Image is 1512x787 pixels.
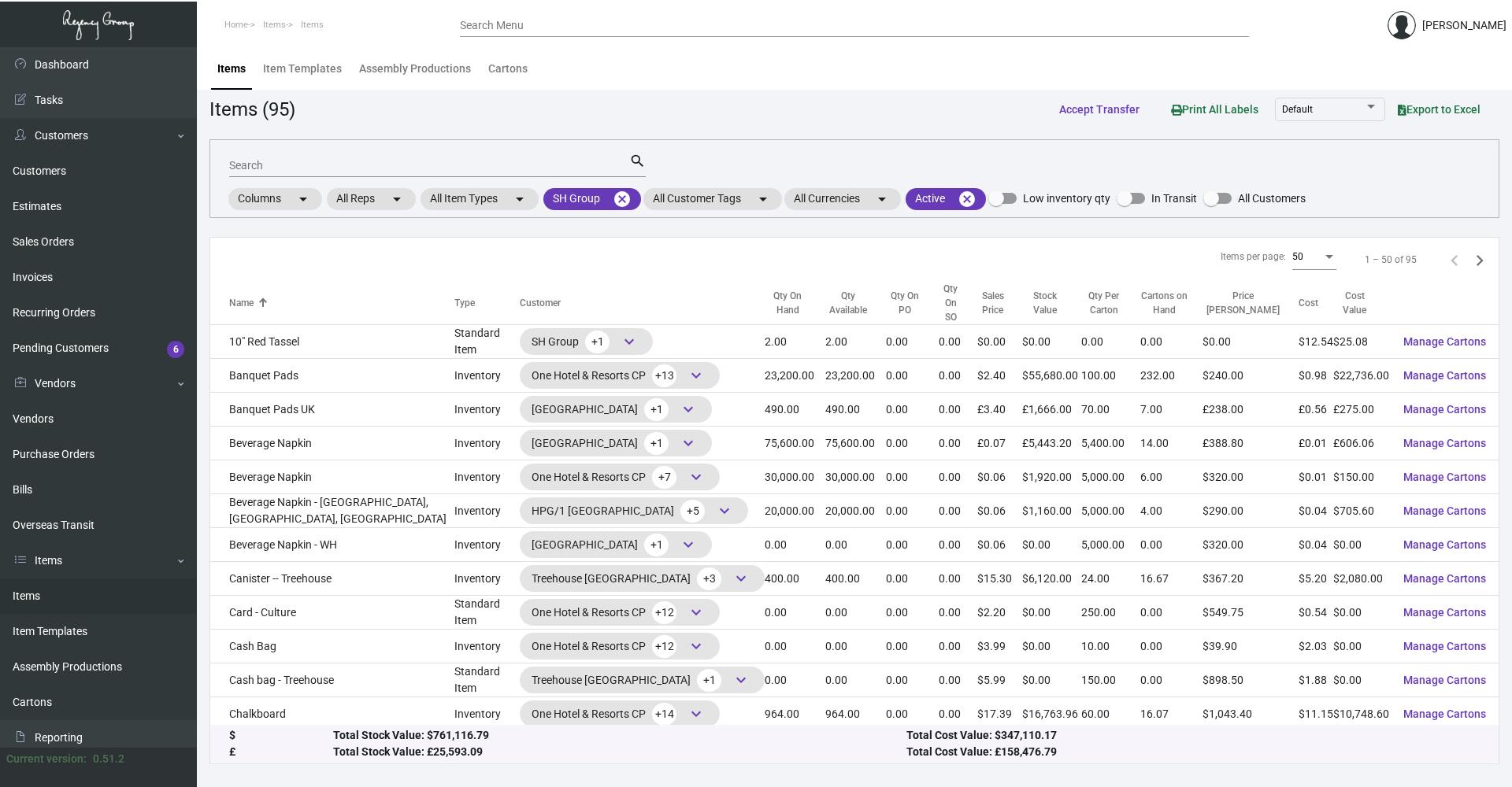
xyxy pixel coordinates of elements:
[765,562,825,596] td: 400.00
[210,528,454,562] td: Beverage Napkin - WH
[1081,289,1126,317] div: Qty Per Carton
[825,325,886,359] td: 2.00
[454,494,520,528] td: Inventory
[1203,289,1299,317] div: Price [PERSON_NAME]
[210,359,454,393] td: Banquet Pads
[1333,359,1391,393] td: $22,736.00
[644,432,669,455] span: +1
[454,697,520,731] td: Inventory
[333,745,906,761] div: Total Stock Value: £25,593.09
[1081,630,1140,663] td: 10.00
[977,427,1022,460] td: £0.07
[1299,562,1333,596] td: $5.20
[1081,494,1140,528] td: 5,000.00
[1022,289,1081,317] div: Stock Value
[333,728,906,745] div: Total Stock Value: $761,116.79
[1333,494,1391,528] td: $705.60
[873,190,891,209] mat-icon: arrow_drop_down
[765,528,825,562] td: 0.00
[229,296,254,310] div: Name
[1403,335,1486,348] span: Manage Cartons
[454,325,520,359] td: Standard Item
[1299,528,1333,562] td: $0.04
[652,703,676,726] span: +14
[532,397,700,421] div: [GEOGRAPHIC_DATA]
[825,663,886,697] td: 0.00
[454,296,475,310] div: Type
[210,393,454,427] td: Banquet Pads UK
[939,562,978,596] td: 0.00
[1299,359,1333,393] td: $0.98
[977,460,1022,494] td: $0.06
[825,393,886,427] td: 490.00
[1333,663,1391,697] td: $0.00
[1203,663,1299,697] td: $898.50
[1081,460,1140,494] td: 5,000.00
[1403,708,1486,720] span: Manage Cartons
[1333,596,1391,630] td: $0.00
[229,728,333,745] div: $
[613,190,632,209] mat-icon: cancel
[977,289,1022,317] div: Sales Price
[1140,460,1202,494] td: 6.00
[1333,630,1391,663] td: $0.00
[687,704,706,723] span: keyboard_arrow_down
[1203,289,1284,317] div: Price [PERSON_NAME]
[454,630,520,663] td: Inventory
[1022,393,1081,427] td: £1,666.00
[825,630,886,663] td: 0.00
[939,596,978,630] td: 0.00
[210,697,454,731] td: Chalkboard
[825,359,886,393] td: 23,200.00
[488,61,528,77] div: Cartons
[629,152,646,171] mat-icon: search
[765,697,825,731] td: 964.00
[765,630,825,663] td: 0.00
[620,332,639,351] span: keyboard_arrow_down
[1022,528,1081,562] td: $0.00
[1140,596,1202,630] td: 0.00
[1140,562,1202,596] td: 16.67
[886,494,939,528] td: 0.00
[1333,562,1391,596] td: $2,080.00
[217,61,246,77] div: Items
[1391,564,1499,593] button: Manage Cartons
[939,663,978,697] td: 0.00
[1203,630,1299,663] td: $39.90
[886,596,939,630] td: 0.00
[886,663,939,697] td: 0.00
[1081,596,1140,630] td: 250.00
[1203,427,1299,460] td: £388.80
[906,188,986,210] mat-chip: Active
[1221,249,1286,264] div: Items per page:
[1299,296,1318,310] div: Cost
[680,500,705,523] span: +5
[1391,530,1499,559] button: Manage Cartons
[1333,427,1391,460] td: £606.06
[886,460,939,494] td: 0.00
[1022,325,1081,359] td: $0.00
[644,534,669,556] span: +1
[765,596,825,630] td: 0.00
[825,562,886,596] td: 400.00
[765,289,825,317] div: Qty On Hand
[1081,393,1140,427] td: 70.00
[977,697,1022,731] td: $17.39
[939,528,978,562] td: 0.00
[784,188,901,210] mat-chip: All Currencies
[1203,562,1299,596] td: $367.20
[765,325,825,359] td: 2.00
[1140,528,1202,562] td: 0.00
[1403,606,1486,619] span: Manage Cartons
[1403,538,1486,551] span: Manage Cartons
[644,398,669,421] span: +1
[1333,289,1377,317] div: Cost Value
[387,190,406,209] mat-icon: arrow_drop_down
[697,669,721,692] span: +1
[1299,325,1333,359] td: $12.54
[886,697,939,731] td: 0.00
[715,501,734,520] span: keyboard_arrow_down
[679,535,698,554] span: keyboard_arrow_down
[1299,697,1333,731] td: $11.15
[1140,359,1202,393] td: 232.00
